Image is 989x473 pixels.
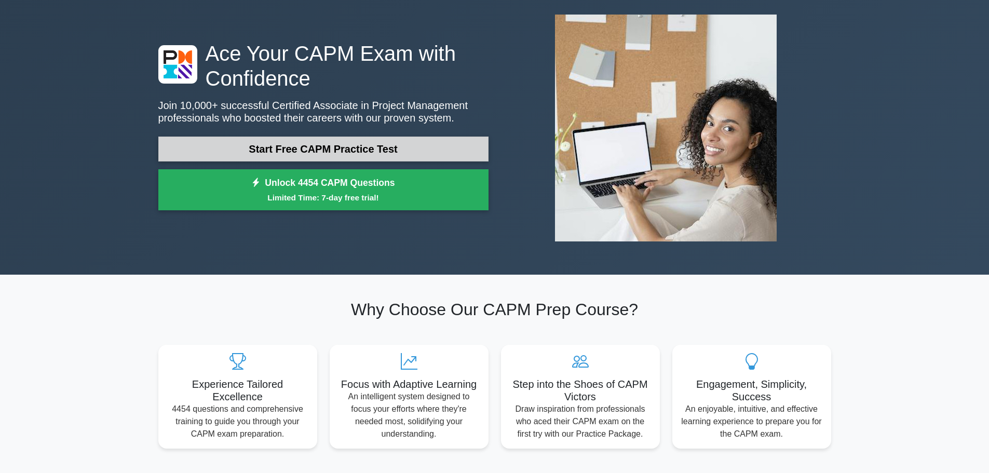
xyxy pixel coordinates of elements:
[167,378,309,403] h5: Experience Tailored Excellence
[509,378,652,403] h5: Step into the Shoes of CAPM Victors
[158,99,489,124] p: Join 10,000+ successful Certified Associate in Project Management professionals who boosted their...
[338,378,480,390] h5: Focus with Adaptive Learning
[509,403,652,440] p: Draw inspiration from professionals who aced their CAPM exam on the first try with our Practice P...
[158,300,831,319] h2: Why Choose Our CAPM Prep Course?
[171,192,476,204] small: Limited Time: 7-day free trial!
[158,137,489,161] a: Start Free CAPM Practice Test
[158,41,489,91] h1: Ace Your CAPM Exam with Confidence
[167,403,309,440] p: 4454 questions and comprehensive training to guide you through your CAPM exam preparation.
[158,169,489,211] a: Unlock 4454 CAPM QuestionsLimited Time: 7-day free trial!
[681,403,823,440] p: An enjoyable, intuitive, and effective learning experience to prepare you for the CAPM exam.
[338,390,480,440] p: An intelligent system designed to focus your efforts where they're needed most, solidifying your ...
[681,378,823,403] h5: Engagement, Simplicity, Success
